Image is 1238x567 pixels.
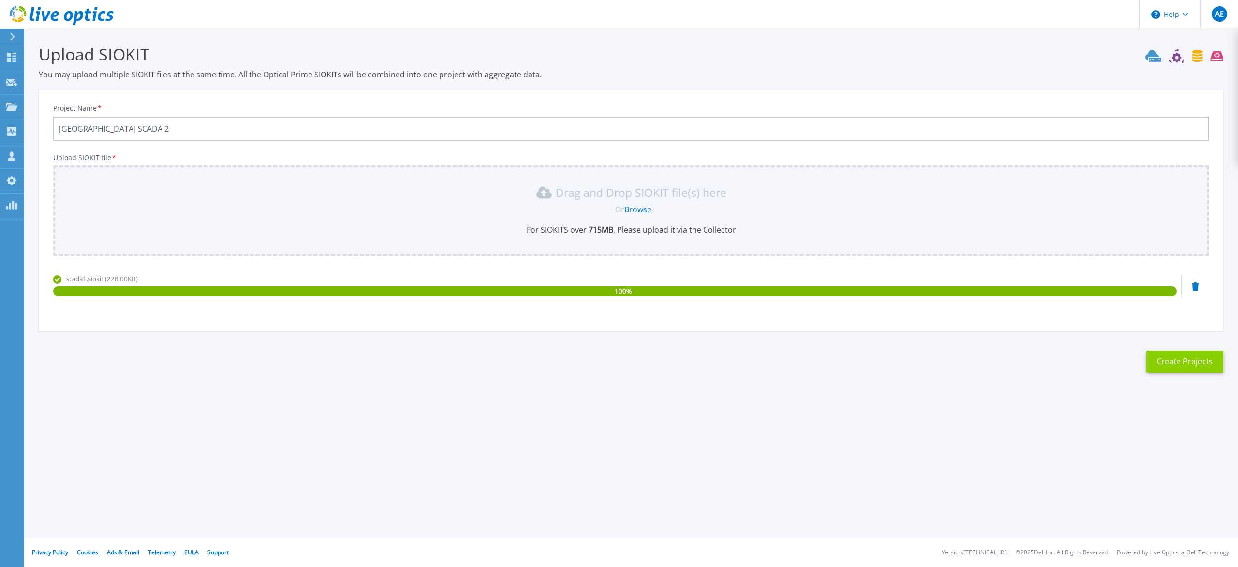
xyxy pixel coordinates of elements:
div: Drag and Drop SIOKIT file(s) here OrBrowseFor SIOKITS over 715MB, Please upload it via the Collector [59,185,1203,235]
li: Powered by Live Optics, a Dell Technology [1117,550,1229,556]
a: EULA [184,548,199,556]
li: © 2025 Dell Inc. All Rights Reserved [1016,550,1108,556]
a: Cookies [77,548,98,556]
b: 715 MB [587,224,613,235]
a: Telemetry [148,548,176,556]
h3: Upload SIOKIT [39,43,1223,65]
p: You may upload multiple SIOKIT files at the same time. All the Optical Prime SIOKITs will be comb... [39,69,1223,80]
a: Privacy Policy [32,548,68,556]
span: AE [1215,10,1224,18]
a: Ads & Email [107,548,139,556]
p: For SIOKITS over , Please upload it via the Collector [59,224,1203,235]
li: Version: [TECHNICAL_ID] [942,550,1007,556]
a: Browse [624,204,651,215]
p: Drag and Drop SIOKIT file(s) here [556,188,726,197]
span: 100 % [615,286,632,296]
label: Project Name [53,105,103,112]
button: Create Projects [1146,351,1223,373]
span: Or [615,204,624,215]
p: Upload SIOKIT file [53,154,1209,162]
a: Support [207,548,229,556]
span: scada1.siokit (228.00KB) [66,274,138,283]
input: Enter Project Name [53,117,1209,141]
